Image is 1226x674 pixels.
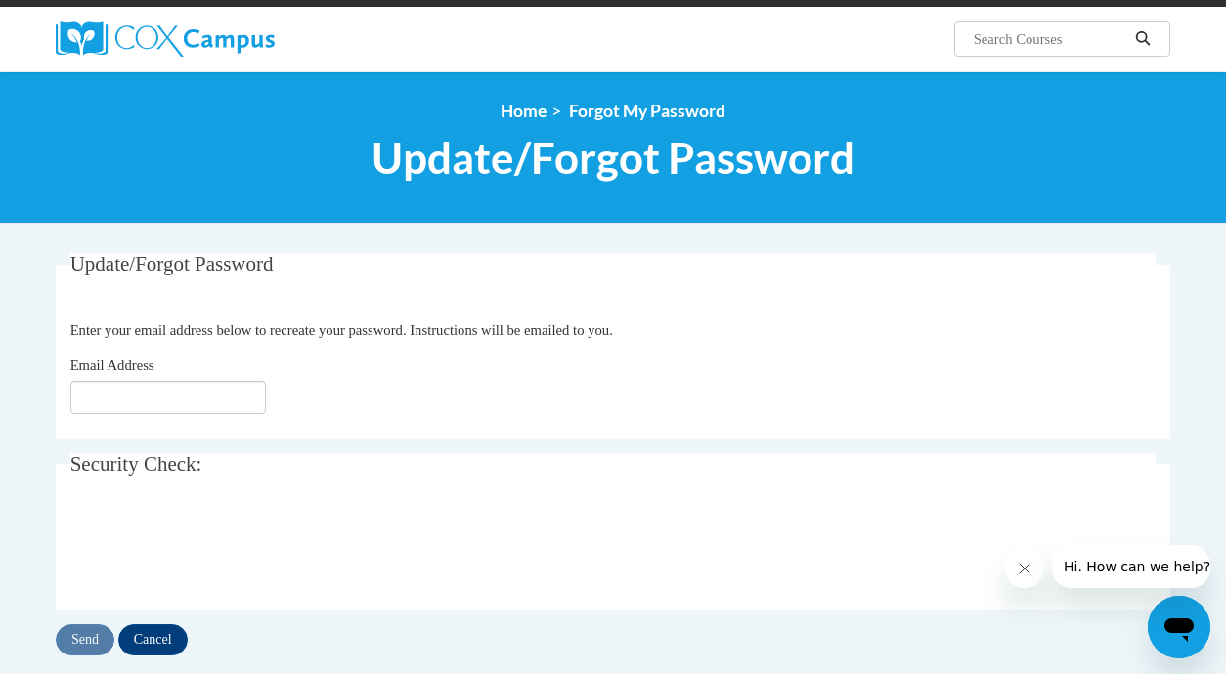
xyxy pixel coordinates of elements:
iframe: Close message [1005,549,1044,588]
input: Search Courses [972,27,1128,51]
input: Email [70,381,266,414]
span: Update/Forgot Password [70,252,274,275]
span: Security Check: [70,452,202,476]
a: Cox Campus [56,21,408,57]
button: Search [1128,27,1158,51]
iframe: Button to launch messaging window [1148,596,1210,658]
span: Enter your email address below to recreate your password. Instructions will be emailed to you. [70,322,613,338]
span: Email Address [70,358,154,373]
a: Home [501,101,547,121]
iframe: Message from company [1052,545,1210,588]
input: Cancel [118,624,188,655]
span: Forgot My Password [569,101,725,121]
iframe: reCAPTCHA [70,509,368,585]
img: Cox Campus [56,21,275,57]
span: Update/Forgot Password [372,132,854,184]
